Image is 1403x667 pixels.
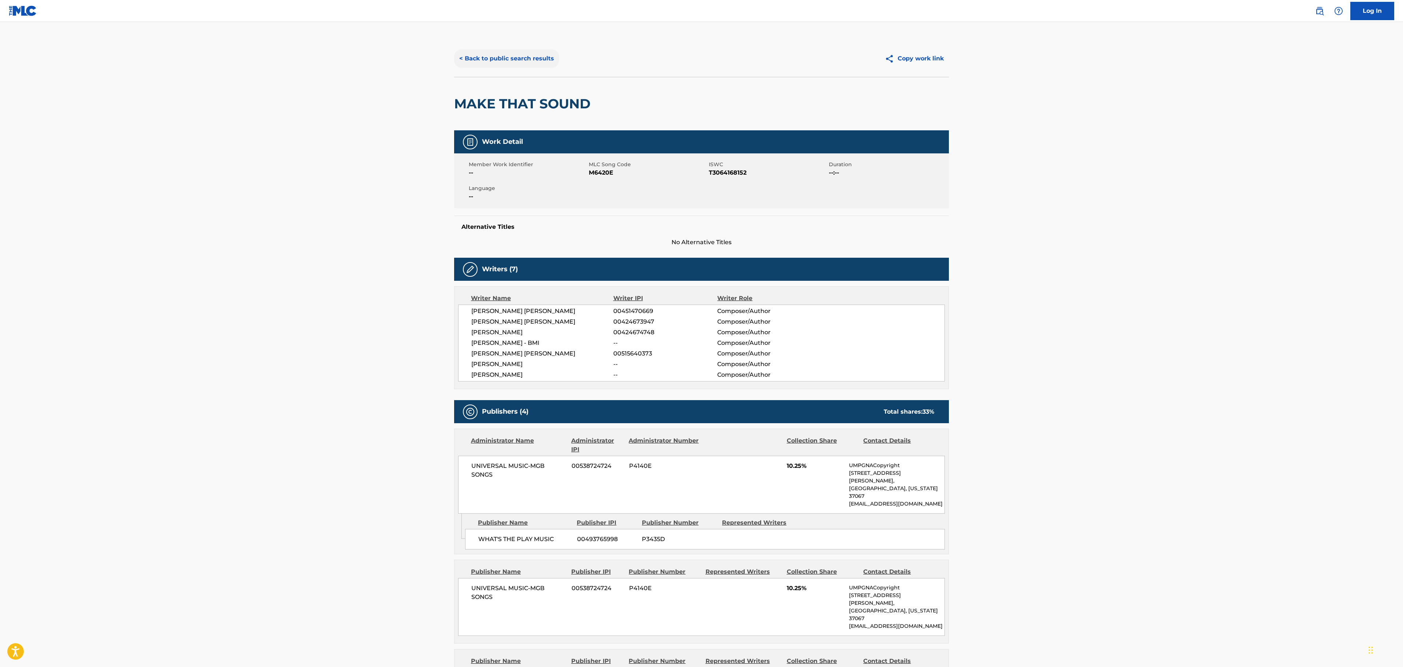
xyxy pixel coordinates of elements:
span: [PERSON_NAME] - BMI [471,339,613,347]
span: --:-- [829,168,947,177]
h5: Work Detail [482,138,523,146]
span: Composer/Author [717,307,812,316]
span: Composer/Author [717,349,812,358]
span: [PERSON_NAME] [PERSON_NAME] [471,307,613,316]
span: 00538724724 [572,462,624,470]
img: help [1334,7,1343,15]
span: 00424673947 [613,317,717,326]
span: Member Work Identifier [469,161,587,168]
span: -- [613,339,717,347]
div: Drag [1369,639,1373,661]
span: Language [469,185,587,192]
a: Log In [1350,2,1394,20]
span: 10.25% [787,584,843,593]
div: Writer Role [717,294,812,303]
div: Collection Share [787,657,858,666]
span: WHAT'S THE PLAY MUSIC [478,535,572,544]
p: [EMAIL_ADDRESS][DOMAIN_NAME] [849,500,944,508]
span: T3064168152 [709,168,827,177]
span: 33 % [923,408,934,415]
div: Represented Writers [706,657,781,666]
span: [PERSON_NAME] [471,360,613,369]
img: MLC Logo [9,5,37,16]
div: Publisher Name [471,657,566,666]
div: Collection Share [787,436,858,454]
button: < Back to public search results [454,49,559,68]
div: Publisher Name [478,518,571,527]
p: [STREET_ADDRESS][PERSON_NAME], [849,469,944,485]
p: UMPGNACopyright [849,462,944,469]
div: Contact Details [863,436,934,454]
p: [EMAIL_ADDRESS][DOMAIN_NAME] [849,622,944,630]
p: [GEOGRAPHIC_DATA], [US_STATE] 37067 [849,485,944,500]
span: M6420E [589,168,707,177]
span: -- [469,192,587,201]
span: Composer/Author [717,328,812,337]
span: -- [613,370,717,379]
span: P4140E [629,584,700,593]
span: -- [469,168,587,177]
span: MLC Song Code [589,161,707,168]
div: Collection Share [787,567,858,576]
a: Public Search [1312,4,1327,18]
div: Represented Writers [722,518,797,527]
div: Publisher Number [629,657,700,666]
div: Writer Name [471,294,613,303]
span: Composer/Author [717,370,812,379]
span: -- [613,360,717,369]
span: ISWC [709,161,827,168]
div: Publisher Number [629,567,700,576]
h5: Writers (7) [482,265,518,273]
span: 00451470669 [613,307,717,316]
div: Help [1331,4,1346,18]
div: Writer IPI [613,294,718,303]
img: Work Detail [466,138,475,146]
div: Contact Details [863,657,934,666]
span: 00424674748 [613,328,717,337]
span: Composer/Author [717,360,812,369]
h5: Publishers (4) [482,407,528,416]
div: Publisher IPI [571,657,623,666]
span: [PERSON_NAME] [471,370,613,379]
span: [PERSON_NAME] [471,328,613,337]
p: UMPGNACopyright [849,584,944,592]
span: Composer/Author [717,339,812,347]
span: P3435D [642,535,717,544]
span: [PERSON_NAME] [PERSON_NAME] [471,349,613,358]
div: Administrator Number [629,436,700,454]
span: UNIVERSAL MUSIC-MGB SONGS [471,584,566,601]
div: Total shares: [884,407,934,416]
div: Administrator Name [471,436,566,454]
div: Administrator IPI [571,436,623,454]
h5: Alternative Titles [461,223,942,231]
span: 00538724724 [572,584,624,593]
div: Represented Writers [706,567,781,576]
img: search [1315,7,1324,15]
div: Publisher IPI [577,518,636,527]
span: No Alternative Titles [454,238,949,247]
span: [PERSON_NAME] [PERSON_NAME] [471,317,613,326]
span: UNIVERSAL MUSIC-MGB SONGS [471,462,566,479]
span: 00515640373 [613,349,717,358]
span: Composer/Author [717,317,812,326]
img: Publishers [466,407,475,416]
span: P4140E [629,462,700,470]
span: Duration [829,161,947,168]
p: [GEOGRAPHIC_DATA], [US_STATE] 37067 [849,607,944,622]
img: Copy work link [885,54,898,63]
span: 10.25% [787,462,843,470]
p: [STREET_ADDRESS][PERSON_NAME], [849,592,944,607]
h2: MAKE THAT SOUND [454,96,594,112]
button: Copy work link [880,49,949,68]
div: Publisher Number [642,518,717,527]
img: Writers [466,265,475,274]
div: Publisher Name [471,567,566,576]
span: 00493765998 [577,535,636,544]
div: Publisher IPI [571,567,623,576]
iframe: Chat Widget [1366,632,1403,667]
div: Contact Details [863,567,934,576]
